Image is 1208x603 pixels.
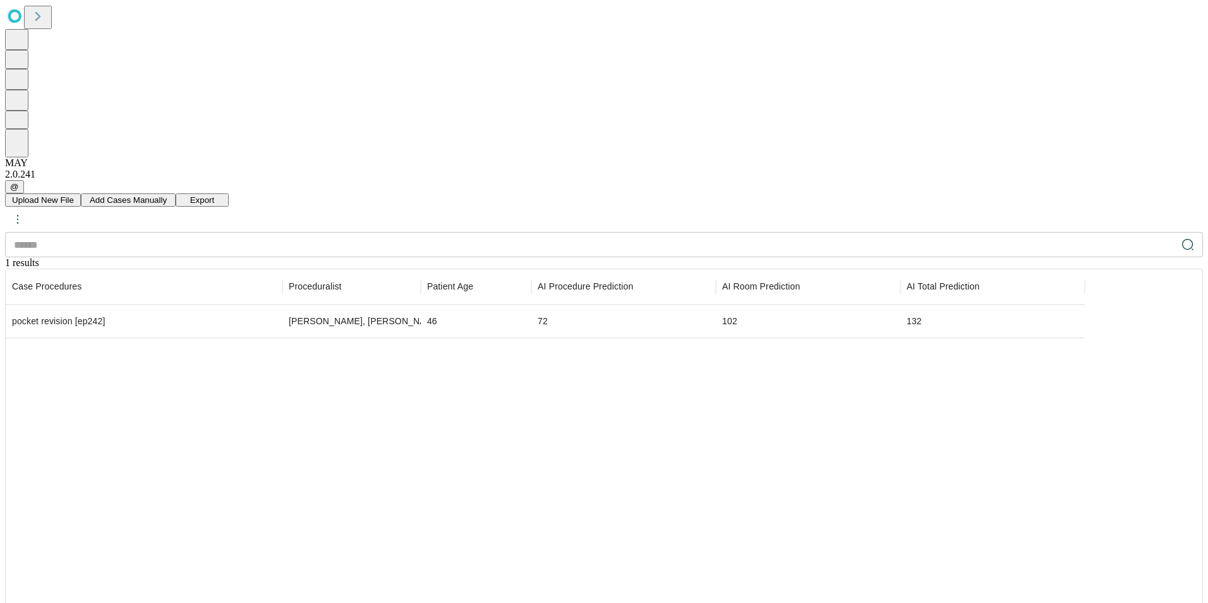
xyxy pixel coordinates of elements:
button: Upload New File [5,193,81,207]
span: 132 [907,316,922,326]
div: 2.0.241 [5,169,1203,180]
div: MAY [5,157,1203,169]
a: Export [176,194,229,205]
span: Export [190,195,215,205]
span: Upload New File [12,195,74,205]
span: Includes set-up, patient in-room to patient out-of-room, and clean-up [907,280,979,293]
button: Export [176,193,229,207]
div: 46 [427,305,525,338]
button: Add Cases Manually [81,193,176,207]
span: 72 [538,316,548,326]
button: kebab-menu [6,208,29,231]
div: pocket revision [ep242] [12,305,276,338]
button: @ [5,180,24,193]
span: Scheduled procedures [12,280,82,293]
span: Patient Age [427,280,473,293]
span: 1 results [5,257,39,268]
span: Add Cases Manually [90,195,167,205]
span: 102 [722,316,737,326]
span: Time-out to extubation/pocket closure [538,280,633,293]
span: Patient in room to patient out of room [722,280,800,293]
div: [PERSON_NAME], [PERSON_NAME], M.B.B.S. [1003801] [289,305,414,338]
span: @ [10,182,19,192]
span: Proceduralist [289,280,342,293]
